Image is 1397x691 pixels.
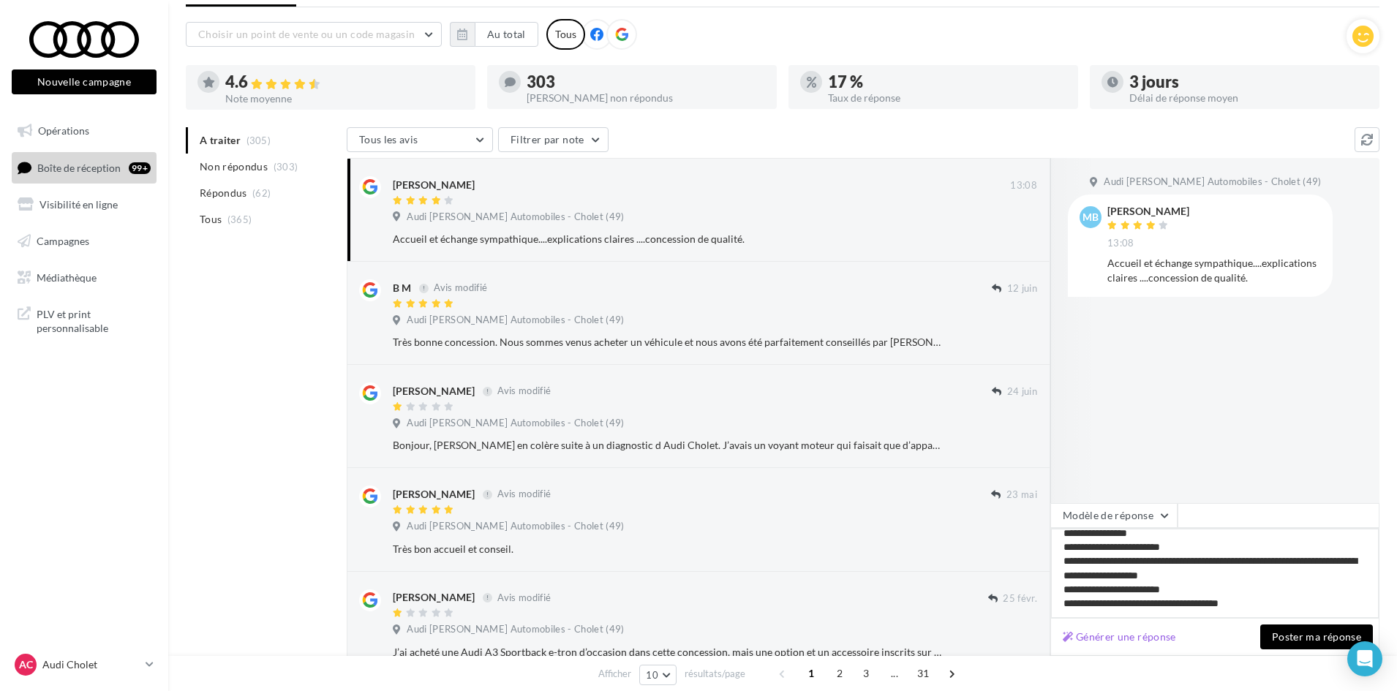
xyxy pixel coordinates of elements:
div: Open Intercom Messenger [1347,641,1382,676]
span: Audi [PERSON_NAME] Automobiles - Cholet (49) [407,520,624,533]
span: (365) [227,214,252,225]
p: Audi Cholet [42,657,140,672]
a: Campagnes [9,226,159,257]
span: Avis modifié [497,385,551,397]
span: 12 juin [1007,282,1037,295]
div: Accueil et échange sympathique....explications claires ....concession de qualité. [393,232,942,246]
span: Opérations [38,124,89,137]
div: 99+ [129,162,151,174]
span: AC [19,657,33,672]
button: Générer une réponse [1057,628,1182,646]
span: résultats/page [685,667,745,681]
div: Note moyenne [225,94,464,104]
span: 2 [828,662,851,685]
span: ... [883,662,906,685]
span: Répondus [200,186,247,200]
a: Opérations [9,116,159,146]
div: Accueil et échange sympathique....explications claires ....concession de qualité. [1107,256,1321,285]
div: 3 jours [1129,74,1368,90]
button: Choisir un point de vente ou un code magasin [186,22,442,47]
button: Tous les avis [347,127,493,152]
div: [PERSON_NAME] [393,487,475,502]
span: Tous les avis [359,133,418,146]
span: Audi [PERSON_NAME] Automobiles - Cholet (49) [407,417,624,430]
span: Afficher [598,667,631,681]
span: 23 mai [1006,488,1037,502]
button: Modèle de réponse [1050,503,1178,528]
span: Audi [PERSON_NAME] Automobiles - Cholet (49) [407,314,624,327]
span: Non répondus [200,159,268,174]
span: 13:08 [1107,237,1134,250]
span: Visibilité en ligne [39,198,118,211]
div: Très bon accueil et conseil. [393,542,942,556]
span: Audi [PERSON_NAME] Automobiles - Cholet (49) [407,211,624,224]
button: Au total [475,22,538,47]
button: Filtrer par note [498,127,609,152]
div: [PERSON_NAME] [393,178,475,192]
div: 17 % [828,74,1066,90]
span: 10 [646,669,658,681]
span: 13:08 [1010,179,1037,192]
button: Nouvelle campagne [12,69,157,94]
div: Bonjour, [PERSON_NAME] en colère suite à un diagnostic d Audi Cholet. J’avais un voyant moteur qu... [393,438,942,453]
span: PLV et print personnalisable [37,304,151,336]
div: B M [393,281,411,295]
a: Boîte de réception99+ [9,152,159,184]
span: 3 [854,662,878,685]
a: Médiathèque [9,263,159,293]
div: Très bonne concession. Nous sommes venus acheter un véhicule et nous avons été parfaitement conse... [393,335,942,350]
div: [PERSON_NAME] [1107,206,1189,216]
div: Tous [546,19,585,50]
div: 4.6 [225,74,464,91]
span: 1 [799,662,823,685]
span: Audi [PERSON_NAME] Automobiles - Cholet (49) [407,623,624,636]
span: 24 juin [1007,385,1037,399]
div: 303 [527,74,765,90]
div: Délai de réponse moyen [1129,93,1368,103]
span: Avis modifié [434,282,487,294]
div: [PERSON_NAME] [393,384,475,399]
div: J’ai acheté une Audi A3 Sportback e-tron d’occasion dans cette concession, mais une option et un ... [393,645,942,660]
button: Au total [450,22,538,47]
div: [PERSON_NAME] [393,590,475,605]
span: (62) [252,187,271,199]
span: MB [1082,210,1099,224]
span: Boîte de réception [37,161,121,173]
span: Choisir un point de vente ou un code magasin [198,28,415,40]
span: 25 févr. [1003,592,1037,605]
div: [PERSON_NAME] non répondus [527,93,765,103]
span: Campagnes [37,235,89,247]
span: (303) [274,161,298,173]
button: Poster ma réponse [1260,624,1373,649]
a: AC Audi Cholet [12,651,157,679]
span: Médiathèque [37,271,97,283]
span: 31 [911,662,935,685]
span: Audi [PERSON_NAME] Automobiles - Cholet (49) [1104,175,1321,189]
a: PLV et print personnalisable [9,298,159,341]
span: Avis modifié [497,592,551,603]
a: Visibilité en ligne [9,189,159,220]
span: Avis modifié [497,488,551,500]
span: Tous [200,212,222,227]
button: 10 [639,665,677,685]
div: Taux de réponse [828,93,1066,103]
